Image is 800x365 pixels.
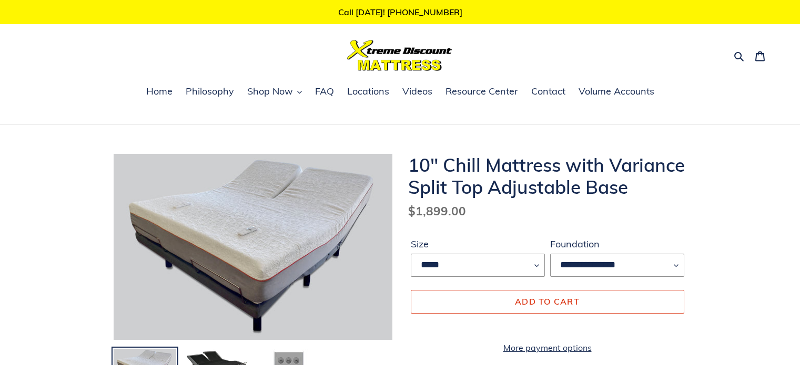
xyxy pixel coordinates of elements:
button: Add to cart [411,290,684,313]
a: Videos [397,84,438,100]
label: Size [411,237,545,251]
span: Volume Accounts [579,85,654,98]
h1: 10" Chill Mattress with Variance Split Top Adjustable Base [408,154,687,198]
a: Philosophy [180,84,239,100]
a: FAQ [310,84,339,100]
a: Home [141,84,178,100]
a: Locations [342,84,394,100]
span: $1,899.00 [408,203,466,218]
span: Home [146,85,173,98]
a: Resource Center [440,84,523,100]
span: Shop Now [247,85,293,98]
span: Resource Center [445,85,518,98]
span: Locations [347,85,389,98]
button: Shop Now [242,84,307,100]
span: Add to cart [515,296,580,307]
span: Contact [531,85,565,98]
span: Philosophy [186,85,234,98]
a: Contact [526,84,571,100]
img: Xtreme Discount Mattress [347,40,452,71]
label: Foundation [550,237,684,251]
a: Volume Accounts [573,84,660,100]
a: More payment options [411,341,684,354]
span: Videos [402,85,432,98]
span: FAQ [315,85,334,98]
